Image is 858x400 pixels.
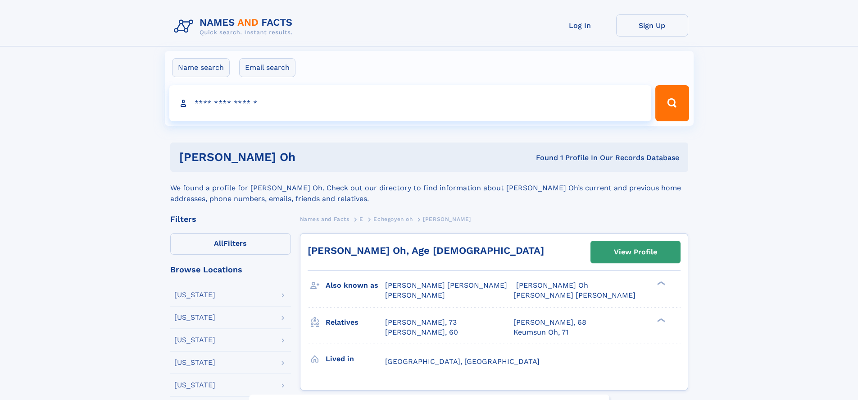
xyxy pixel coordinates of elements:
[655,85,689,121] button: Search Button
[300,213,350,225] a: Names and Facts
[373,213,413,225] a: Echegoyen oh
[423,216,471,222] span: [PERSON_NAME]
[170,266,291,274] div: Browse Locations
[174,314,215,321] div: [US_STATE]
[239,58,295,77] label: Email search
[308,245,544,256] a: [PERSON_NAME] Oh, Age [DEMOGRAPHIC_DATA]
[516,281,588,290] span: [PERSON_NAME] Oh
[174,336,215,344] div: [US_STATE]
[174,359,215,366] div: [US_STATE]
[655,317,666,323] div: ❯
[614,242,657,262] div: View Profile
[616,14,688,37] a: Sign Up
[179,152,416,163] h1: [PERSON_NAME] Oh
[385,327,458,337] a: [PERSON_NAME], 60
[326,278,385,293] h3: Also known as
[513,327,568,337] a: Keumsun Oh, 71
[591,241,680,263] a: View Profile
[385,291,445,299] span: [PERSON_NAME]
[416,153,679,163] div: Found 1 Profile In Our Records Database
[544,14,616,37] a: Log In
[513,317,586,327] a: [PERSON_NAME], 68
[359,216,363,222] span: E
[385,281,507,290] span: [PERSON_NAME] [PERSON_NAME]
[174,291,215,299] div: [US_STATE]
[172,58,230,77] label: Name search
[169,85,652,121] input: search input
[174,382,215,389] div: [US_STATE]
[385,357,540,366] span: [GEOGRAPHIC_DATA], [GEOGRAPHIC_DATA]
[513,291,636,299] span: [PERSON_NAME] [PERSON_NAME]
[170,14,300,39] img: Logo Names and Facts
[326,315,385,330] h3: Relatives
[214,239,223,248] span: All
[385,317,457,327] a: [PERSON_NAME], 73
[373,216,413,222] span: Echegoyen oh
[170,172,688,204] div: We found a profile for [PERSON_NAME] Oh. Check out our directory to find information about [PERSO...
[655,280,666,286] div: ❯
[359,213,363,225] a: E
[170,233,291,255] label: Filters
[170,215,291,223] div: Filters
[326,351,385,367] h3: Lived in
